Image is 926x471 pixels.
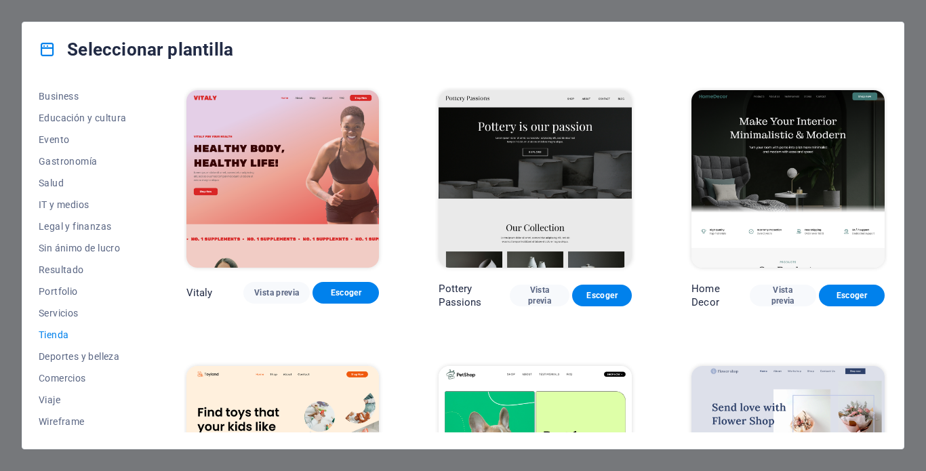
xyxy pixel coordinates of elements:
[39,324,127,346] button: Tienda
[521,285,559,306] span: Vista previa
[691,282,750,309] p: Home Decor
[39,243,127,253] span: Sin ánimo de lucro
[39,107,127,129] button: Educación y cultura
[39,221,127,232] span: Legal y finanzas
[819,285,885,306] button: Escoger
[186,90,380,268] img: Vitaly
[39,394,127,405] span: Viaje
[39,194,127,216] button: IT y medios
[39,302,127,324] button: Servicios
[39,156,127,167] span: Gastronomía
[186,286,213,300] p: Vitaly
[39,367,127,389] button: Comercios
[39,259,127,281] button: Resultado
[750,285,816,306] button: Vista previa
[39,134,127,145] span: Evento
[39,129,127,150] button: Evento
[39,373,127,384] span: Comercios
[761,285,805,306] span: Vista previa
[254,287,299,298] span: Vista previa
[39,308,127,319] span: Servicios
[39,199,127,210] span: IT y medios
[583,290,621,301] span: Escoger
[39,411,127,432] button: Wireframe
[39,112,127,123] span: Educación y cultura
[39,351,127,362] span: Deportes y belleza
[39,178,127,188] span: Salud
[39,39,233,60] h4: Seleccionar plantilla
[39,416,127,427] span: Wireframe
[39,216,127,237] button: Legal y finanzas
[691,90,885,268] img: Home Decor
[39,389,127,411] button: Viaje
[39,91,127,102] span: Business
[313,282,379,304] button: Escoger
[572,285,632,306] button: Escoger
[39,264,127,275] span: Resultado
[39,237,127,259] button: Sin ánimo de lucro
[39,329,127,340] span: Tienda
[39,150,127,172] button: Gastronomía
[39,346,127,367] button: Deportes y belleza
[243,282,310,304] button: Vista previa
[39,85,127,107] button: Business
[39,281,127,302] button: Portfolio
[439,90,632,268] img: Pottery Passions
[439,282,510,309] p: Pottery Passions
[830,290,874,301] span: Escoger
[39,286,127,297] span: Portfolio
[39,172,127,194] button: Salud
[323,287,368,298] span: Escoger
[510,285,569,306] button: Vista previa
